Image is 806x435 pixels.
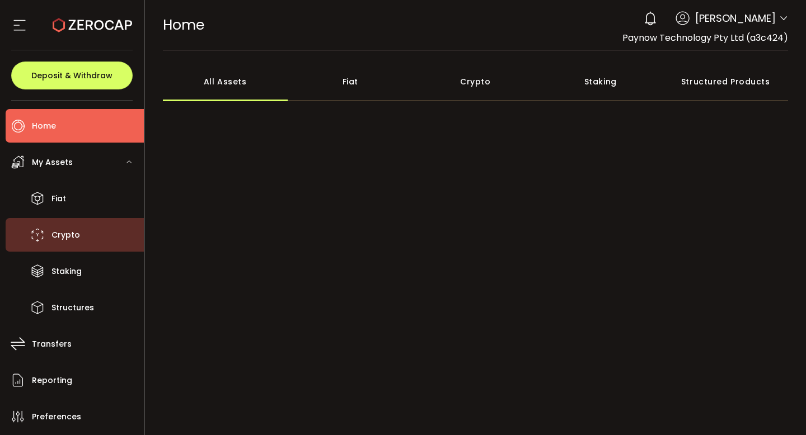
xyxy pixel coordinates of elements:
div: Crypto [413,62,538,101]
span: Home [32,118,56,134]
div: Staking [538,62,663,101]
iframe: Chat Widget [750,381,806,435]
span: Structures [51,300,94,316]
span: Paynow Technology Pty Ltd (a3c424) [622,31,788,44]
span: Home [163,15,204,35]
span: [PERSON_NAME] [695,11,776,26]
div: All Assets [163,62,288,101]
span: Fiat [51,191,66,207]
span: Preferences [32,409,81,425]
div: Structured Products [663,62,789,101]
button: Deposit & Withdraw [11,62,133,89]
div: Fiat [288,62,413,101]
span: Staking [51,263,82,280]
span: My Assets [32,154,73,171]
span: Reporting [32,372,72,389]
span: Deposit & Withdraw [31,72,113,79]
span: Crypto [51,227,80,243]
span: Transfers [32,336,72,352]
